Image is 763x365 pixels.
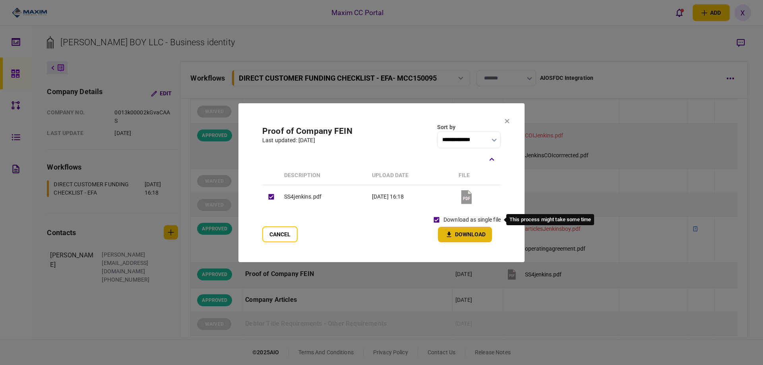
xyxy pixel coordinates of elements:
td: [DATE] 16:18 [368,185,455,209]
th: upload date [368,166,455,185]
button: Cancel [262,226,298,242]
th: file [455,166,501,185]
h2: Proof of Company FEIN [262,126,352,136]
div: Sort by [437,123,501,131]
td: SS4jenkins.pdf [280,185,368,209]
label: download as single file [443,216,501,224]
th: Description [280,166,368,185]
div: last updated: [DATE] [262,136,352,145]
button: Download [438,227,492,242]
